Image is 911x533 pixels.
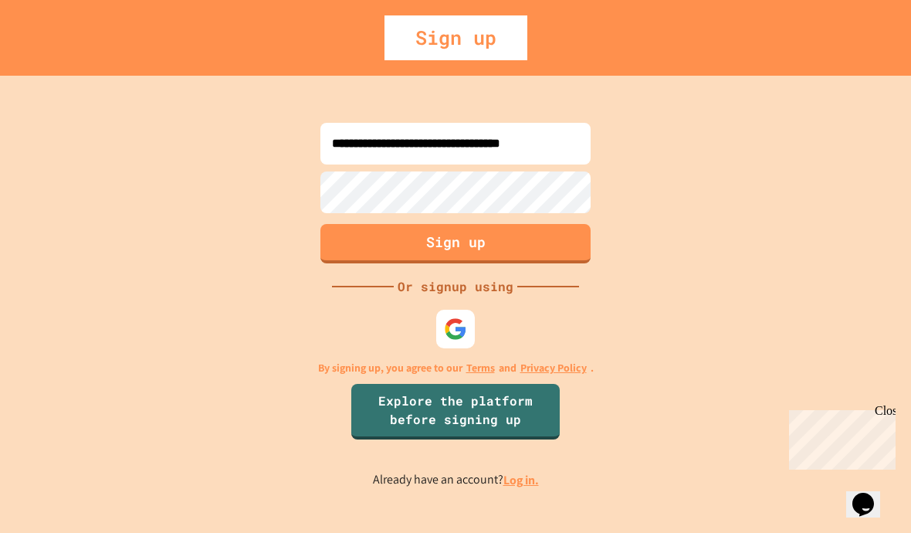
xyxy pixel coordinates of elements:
iframe: chat widget [846,471,896,518]
iframe: chat widget [783,404,896,470]
p: Already have an account? [373,470,539,490]
p: By signing up, you agree to our and . [318,360,594,376]
button: Sign up [320,224,591,263]
img: google-icon.svg [444,317,467,341]
a: Log in. [503,472,539,488]
a: Privacy Policy [520,360,587,376]
div: Chat with us now!Close [6,6,107,98]
div: Or signup using [394,277,517,296]
div: Sign up [384,15,527,60]
a: Explore the platform before signing up [351,384,560,440]
a: Terms [466,360,495,376]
